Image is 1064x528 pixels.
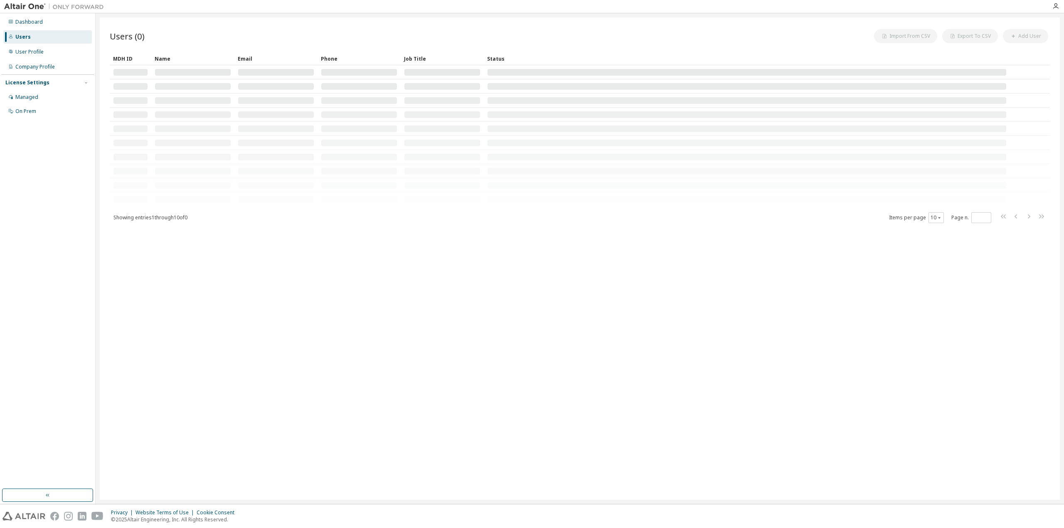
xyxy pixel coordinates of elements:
[155,52,231,65] div: Name
[113,214,187,221] span: Showing entries 1 through 10 of 0
[874,29,937,43] button: Import From CSV
[15,19,43,25] div: Dashboard
[91,512,103,521] img: youtube.svg
[931,214,942,221] button: 10
[321,52,397,65] div: Phone
[111,516,239,523] p: © 2025 Altair Engineering, Inc. All Rights Reserved.
[113,52,148,65] div: MDH ID
[889,212,944,223] span: Items per page
[197,509,239,516] div: Cookie Consent
[15,34,31,40] div: Users
[111,509,135,516] div: Privacy
[4,2,108,11] img: Altair One
[1003,29,1048,43] button: Add User
[15,64,55,70] div: Company Profile
[110,30,145,42] span: Users (0)
[50,512,59,521] img: facebook.svg
[15,49,44,55] div: User Profile
[64,512,73,521] img: instagram.svg
[5,79,49,86] div: License Settings
[487,52,1007,65] div: Status
[404,52,480,65] div: Job Title
[942,29,998,43] button: Export To CSV
[2,512,45,521] img: altair_logo.svg
[951,212,991,223] span: Page n.
[15,108,36,115] div: On Prem
[238,52,314,65] div: Email
[78,512,86,521] img: linkedin.svg
[15,94,38,101] div: Managed
[135,509,197,516] div: Website Terms of Use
